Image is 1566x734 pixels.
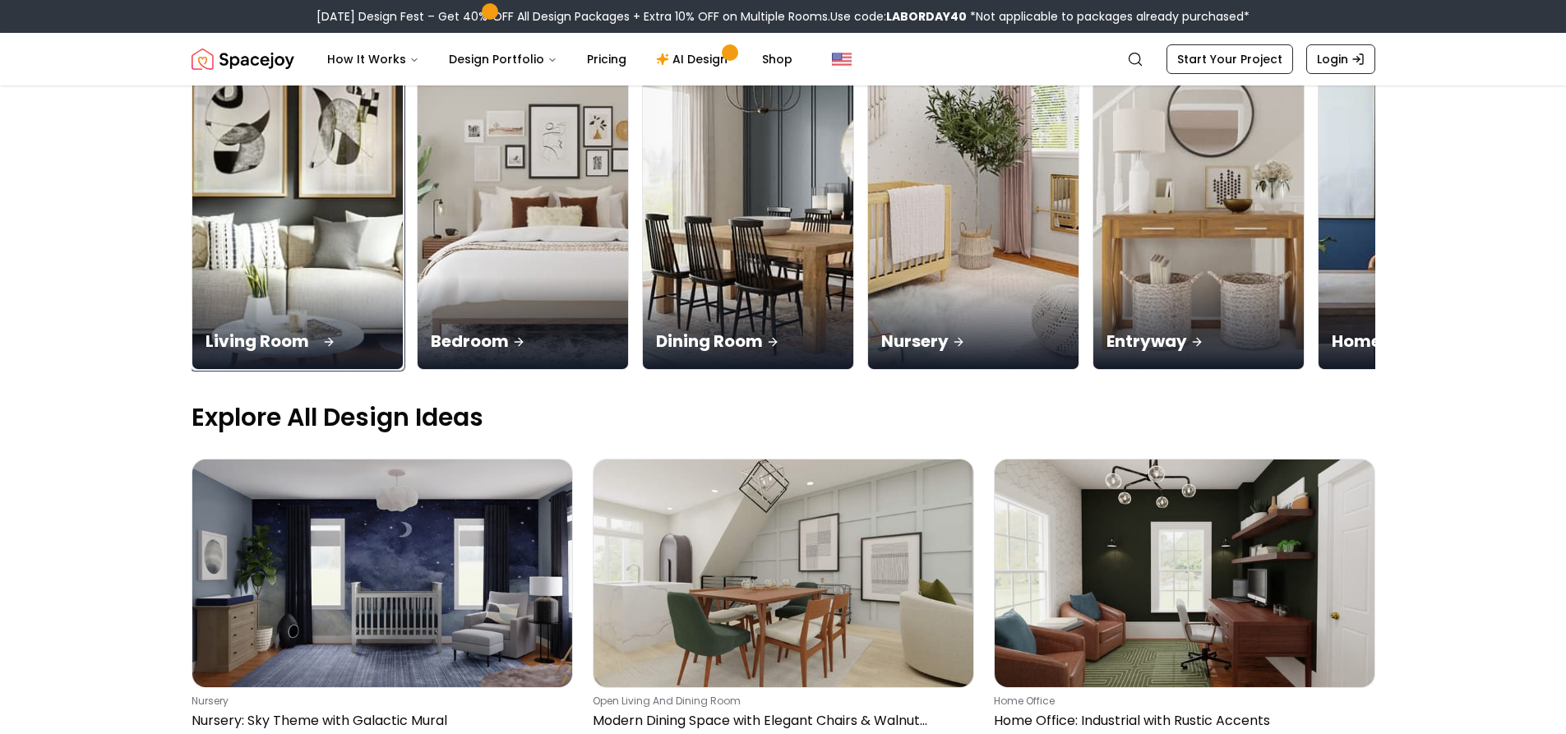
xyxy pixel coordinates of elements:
nav: Global [192,33,1375,85]
a: Start Your Project [1166,44,1293,74]
a: Spacejoy [192,43,294,76]
button: Design Portfolio [436,43,571,76]
p: Home Office: Industrial with Rustic Accents [994,711,1369,731]
img: United States [832,49,852,69]
span: Use code: [830,8,967,25]
a: Login [1306,44,1375,74]
span: *Not applicable to packages already purchased* [967,8,1250,25]
p: home office [994,695,1369,708]
p: Home Office [1332,330,1516,353]
p: Nursery [881,330,1065,353]
img: Spacejoy Logo [192,43,294,76]
img: Modern Dining Space with Elegant Chairs & Walnut Accents [594,459,973,687]
a: Pricing [574,43,640,76]
p: Explore All Design Ideas [192,403,1375,432]
img: Home Office: Industrial with Rustic Accents [995,459,1374,687]
p: Modern Dining Space with Elegant Chairs & Walnut Accents [593,711,968,731]
img: Nursery: Sky Theme with Galactic Mural [192,459,572,687]
p: open living and dining room [593,695,968,708]
p: Dining Room [656,330,840,353]
button: How It Works [314,43,432,76]
a: Shop [749,43,806,76]
p: nursery [192,695,566,708]
p: Entryway [1106,330,1291,353]
nav: Main [314,43,806,76]
p: Bedroom [431,330,615,353]
p: Living Room [206,330,390,353]
div: [DATE] Design Fest – Get 40% OFF All Design Packages + Extra 10% OFF on Multiple Rooms. [316,8,1250,25]
p: Nursery: Sky Theme with Galactic Mural [192,711,566,731]
a: AI Design [643,43,746,76]
b: LABORDAY40 [886,8,967,25]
